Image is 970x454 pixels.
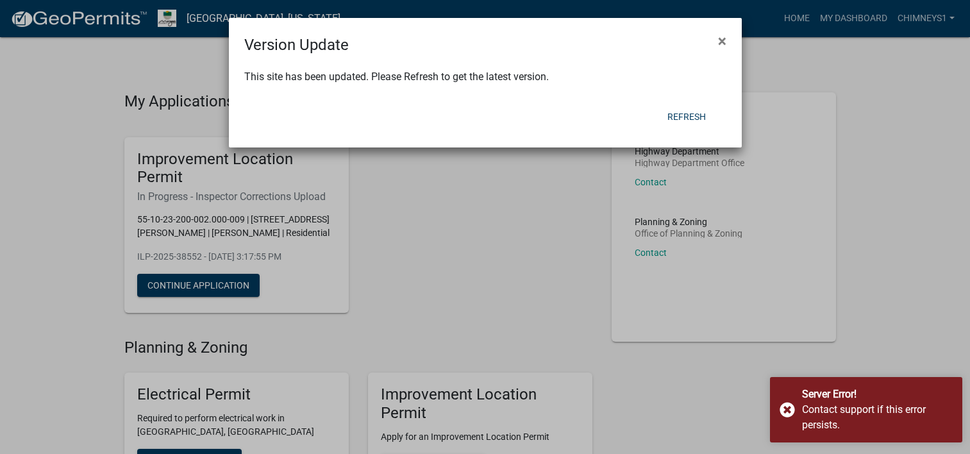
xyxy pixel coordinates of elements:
div: This site has been updated. Please Refresh to get the latest version. [229,56,742,100]
div: Server Error! [802,387,953,402]
button: Close [708,23,737,59]
div: Contact support if this error persists. [802,402,953,433]
h4: Version Update [244,33,349,56]
button: Refresh [657,105,716,128]
span: × [718,32,726,50]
